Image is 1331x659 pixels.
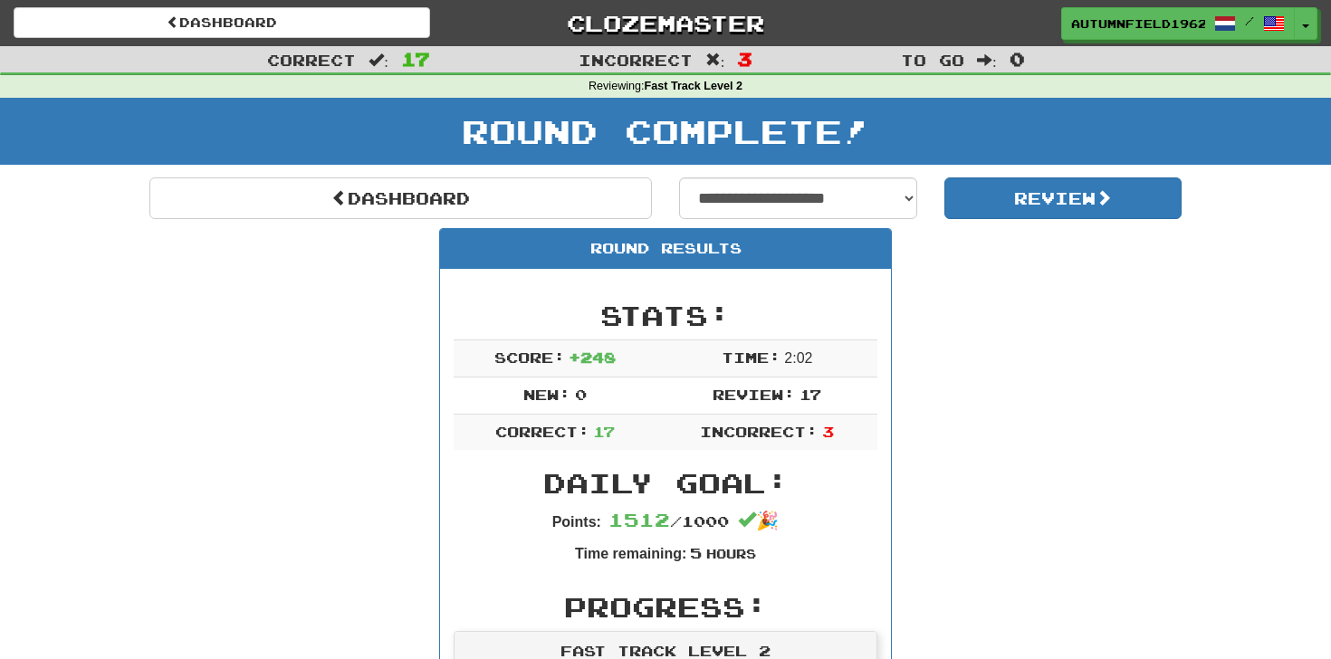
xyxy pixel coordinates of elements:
span: 17 [800,386,821,403]
span: 2 : 0 2 [784,350,812,366]
span: 3 [737,48,752,70]
span: 0 [575,386,587,403]
a: Dashboard [149,177,652,219]
span: Review: [713,386,795,403]
span: Time: [722,349,780,366]
span: Correct: [495,423,589,440]
span: 5 [690,544,702,561]
span: Incorrect [579,51,693,69]
small: Hours [706,546,756,561]
span: AutumnField1962 [1071,15,1205,32]
strong: Fast Track Level 2 [645,80,743,92]
button: Review [944,177,1183,219]
span: 1512 [608,509,670,530]
span: Correct [267,51,356,69]
span: : [369,53,388,68]
a: Clozemaster [457,7,874,39]
a: Dashboard [14,7,430,38]
span: : [705,53,725,68]
strong: Points: [552,514,601,530]
h2: Stats: [454,301,877,330]
span: : [977,53,997,68]
h1: Round Complete! [6,113,1325,149]
span: 0 [1010,48,1025,70]
span: Score: [494,349,565,366]
span: 17 [593,423,615,440]
span: + 248 [569,349,616,366]
h2: Progress: [454,592,877,622]
span: / 1000 [608,512,729,530]
span: 🎉 [738,511,779,530]
span: 17 [401,48,430,70]
span: Incorrect: [700,423,818,440]
strong: Time remaining: [575,546,686,561]
span: / [1245,14,1254,27]
span: New: [523,386,570,403]
span: 3 [822,423,834,440]
h2: Daily Goal: [454,468,877,498]
a: AutumnField1962 / [1061,7,1295,40]
div: Round Results [440,229,891,269]
span: To go [901,51,964,69]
